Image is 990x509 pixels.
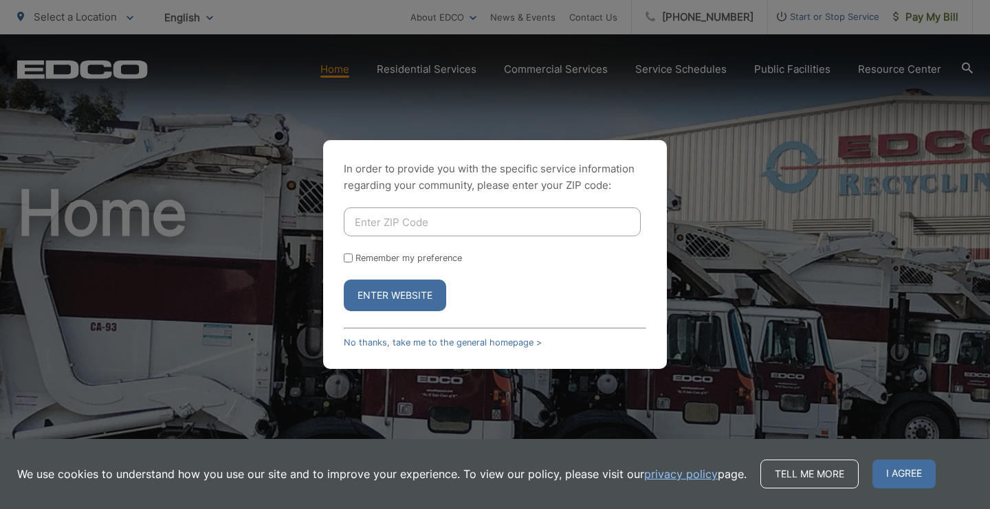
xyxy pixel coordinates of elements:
input: Enter ZIP Code [344,207,641,236]
span: I agree [872,460,936,488]
button: Enter Website [344,280,446,311]
a: privacy policy [644,466,718,482]
a: No thanks, take me to the general homepage > [344,337,542,348]
a: Tell me more [760,460,859,488]
p: In order to provide you with the specific service information regarding your community, please en... [344,161,646,194]
p: We use cookies to understand how you use our site and to improve your experience. To view our pol... [17,466,747,482]
label: Remember my preference [355,253,462,263]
